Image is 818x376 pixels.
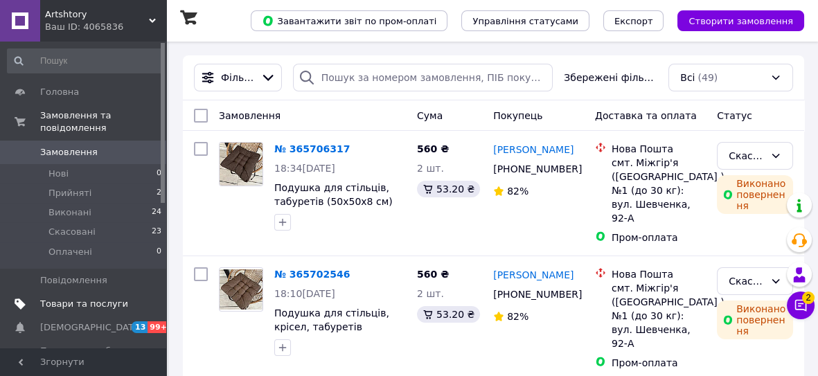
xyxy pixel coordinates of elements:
input: Пошук за номером замовлення, ПІБ покупця, номером телефону, Email, номером накладної [293,64,553,91]
button: Експорт [603,10,664,31]
button: Завантажити звіт по пром-оплаті [251,10,447,31]
span: 13 [132,321,148,333]
img: Фото товару [220,269,263,310]
span: 99+ [148,321,170,333]
span: 18:34[DATE] [274,163,335,174]
span: Товари та послуги [40,298,128,310]
span: 82% [507,311,528,322]
span: Головна [40,86,79,98]
span: Cума [417,110,443,121]
div: Пром-оплата [612,231,706,244]
a: Фото товару [219,142,263,186]
div: [PHONE_NUMBER] [490,285,574,304]
div: Скасовано [729,274,765,289]
div: 53.20 ₴ [417,181,480,197]
span: 2 [157,187,161,199]
div: Нова Пошта [612,267,706,281]
span: 2 шт. [417,163,444,174]
span: 24 [152,206,161,219]
div: [PHONE_NUMBER] [490,159,574,179]
button: Управління статусами [461,10,589,31]
span: Створити замовлення [688,16,793,26]
a: Створити замовлення [664,15,804,26]
span: 0 [157,246,161,258]
span: 0 [157,168,161,180]
div: Виконано повернення [717,301,793,339]
span: 560 ₴ [417,143,449,154]
span: Повідомлення [40,274,107,287]
span: Експорт [614,16,653,26]
span: Показники роботи компанії [40,345,128,370]
a: [PERSON_NAME] [493,143,574,156]
span: Всі [680,71,695,84]
span: Оплачені [48,246,92,258]
span: 82% [507,186,528,197]
span: Управління статусами [472,16,578,26]
span: Покупець [493,110,542,121]
a: [PERSON_NAME] [493,268,574,282]
input: Пошук [7,48,163,73]
div: Ваш ID: 4065836 [45,21,166,33]
img: Фото товару [220,143,263,186]
span: Замовлення та повідомлення [40,109,166,134]
div: смт. Міжгір'я ([GEOGRAPHIC_DATA].), №1 (до 30 кг): вул. Шевченка, 92-А [612,156,706,225]
div: смт. Міжгір'я ([GEOGRAPHIC_DATA].), №1 (до 30 кг): вул. Шевченка, 92-А [612,281,706,350]
div: Виконано повернення [717,175,793,214]
div: Нова Пошта [612,142,706,156]
span: 560 ₴ [417,269,449,280]
a: № 365706317 [274,143,350,154]
span: Доставка та оплата [595,110,697,121]
span: Замовлення [40,146,98,159]
span: Скасовані [48,226,96,238]
span: Виконані [48,206,91,219]
span: Фільтри [221,71,255,84]
a: Подушка для стільців, табуретів (50x50х8 см) Decorator Sawana. Колір коричневий [274,182,398,235]
button: Створити замовлення [677,10,804,31]
a: Фото товару [219,267,263,312]
span: 2 [802,289,815,302]
span: Замовлення [219,110,281,121]
span: 23 [152,226,161,238]
div: 53.20 ₴ [417,306,480,323]
span: [DEMOGRAPHIC_DATA] [40,321,143,334]
span: Нові [48,168,69,180]
span: Artshtory [45,8,149,21]
span: 2 шт. [417,288,444,299]
a: Подушка для стільців, крісел, табуретів (50x50х8 см) Decorator Sawana. Колір світло-коричневий [274,307,391,374]
button: Чат з покупцем2 [787,292,815,319]
span: Збережені фільтри: [564,71,657,84]
span: (49) [697,72,718,83]
div: Скасовано [729,148,765,163]
div: Пром-оплата [612,356,706,370]
span: 18:10[DATE] [274,288,335,299]
a: № 365702546 [274,269,350,280]
span: Статус [717,110,752,121]
span: Прийняті [48,187,91,199]
span: Завантажити звіт по пром-оплаті [262,15,436,27]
